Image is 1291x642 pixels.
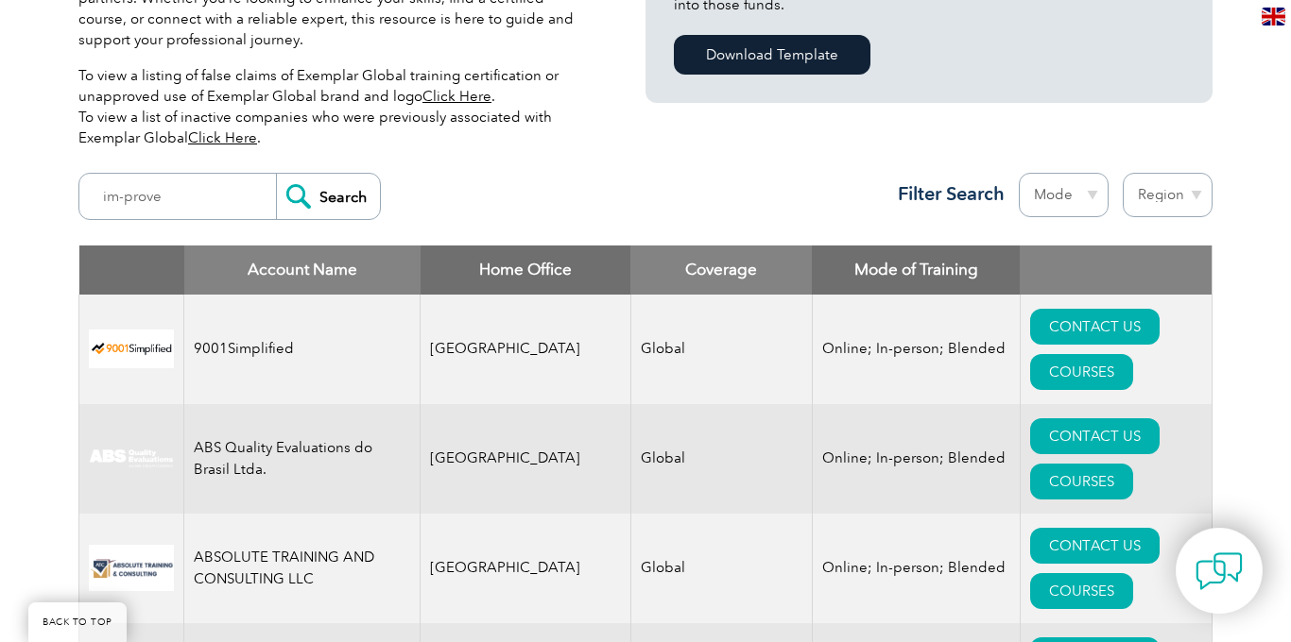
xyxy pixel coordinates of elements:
td: Online; In-person; Blended [812,295,1020,404]
td: Global [630,514,812,623]
a: CONTACT US [1030,309,1160,345]
a: BACK TO TOP [28,602,127,642]
td: ABSOLUTE TRAINING AND CONSULTING LLC [184,514,421,623]
td: Online; In-person; Blended [812,514,1020,623]
td: [GEOGRAPHIC_DATA] [421,295,631,404]
td: ABS Quality Evaluations do Brasil Ltda. [184,404,421,514]
img: 16e092f6-eadd-ed11-a7c6-00224814fd52-logo.png [89,545,174,591]
td: [GEOGRAPHIC_DATA] [421,404,631,514]
a: COURSES [1030,573,1133,609]
a: Download Template [674,35,870,75]
img: 37c9c059-616f-eb11-a812-002248153038-logo.png [89,329,174,368]
td: [GEOGRAPHIC_DATA] [421,514,631,623]
th: Mode of Training: activate to sort column ascending [812,245,1020,295]
a: Click Here [422,88,491,105]
img: en [1262,8,1285,25]
th: Home Office: activate to sort column ascending [421,245,631,295]
input: Search [276,174,380,219]
p: To view a listing of false claims of Exemplar Global training certification or unapproved use of ... [78,65,589,148]
th: Account Name: activate to sort column descending [184,245,421,295]
a: COURSES [1030,354,1133,390]
a: Click Here [188,129,257,146]
a: CONTACT US [1030,528,1160,564]
img: c92924ac-d9bc-ea11-a814-000d3a79823d-logo.jpg [89,448,174,469]
a: COURSES [1030,464,1133,499]
th: : activate to sort column ascending [1020,245,1212,295]
h3: Filter Search [886,182,1005,206]
a: CONTACT US [1030,418,1160,454]
td: 9001Simplified [184,295,421,404]
td: Global [630,295,812,404]
td: Global [630,404,812,514]
img: contact-chat.png [1196,548,1243,595]
td: Online; In-person; Blended [812,404,1020,514]
th: Coverage: activate to sort column ascending [630,245,812,295]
